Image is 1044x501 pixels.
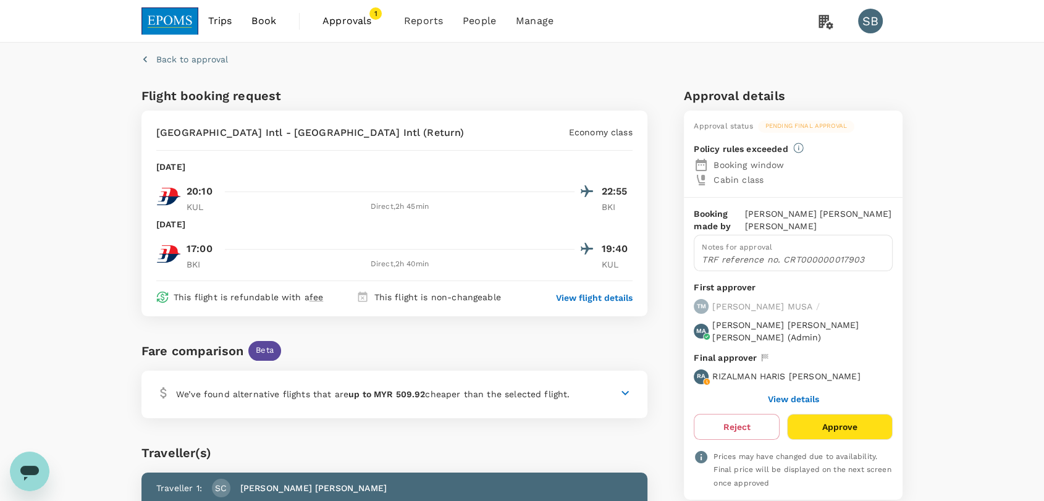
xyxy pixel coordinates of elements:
[156,125,464,140] p: [GEOGRAPHIC_DATA] Intl - [GEOGRAPHIC_DATA] Intl (Return)
[156,218,185,230] p: [DATE]
[712,319,893,343] p: [PERSON_NAME] [PERSON_NAME] [PERSON_NAME] ( Admin )
[694,414,779,440] button: Reject
[215,482,227,494] p: SC
[694,143,788,155] p: Policy rules exceeded
[10,452,49,491] iframe: Button to launch messaging window
[516,14,554,28] span: Manage
[745,208,893,232] p: [PERSON_NAME] [PERSON_NAME] [PERSON_NAME]
[225,201,575,213] div: Direct , 2h 45min
[816,300,820,313] p: /
[174,291,323,303] p: This flight is refundable with a
[697,302,706,311] p: TM
[602,201,633,213] p: BKI
[696,327,706,335] p: MA
[187,184,213,199] p: 20:10
[714,174,893,186] p: Cabin class
[714,452,891,488] span: Prices may have changed due to availability. Final price will be displayed on the next screen onc...
[694,208,744,232] p: Booking made by
[404,14,443,28] span: Reports
[684,86,903,106] h6: Approval details
[141,7,198,35] img: EPOMS SDN BHD
[240,482,387,494] p: [PERSON_NAME] [PERSON_NAME]
[156,184,181,209] img: MH
[141,86,392,106] h6: Flight booking request
[187,242,213,256] p: 17:00
[858,9,883,33] div: SB
[187,258,217,271] p: BKI
[758,122,854,130] span: Pending final approval
[225,258,575,271] div: Direct , 2h 40min
[694,120,752,133] div: Approval status
[602,184,633,199] p: 22:55
[374,291,500,303] p: This flight is non-changeable
[141,443,647,463] div: Traveller(s)
[556,292,633,304] button: View flight details
[187,201,217,213] p: KUL
[702,253,885,266] p: TRF reference no. CRT000000017903
[569,126,633,138] p: Economy class
[369,7,382,20] span: 1
[208,14,232,28] span: Trips
[156,242,181,266] img: MH
[602,242,633,256] p: 19:40
[602,258,633,271] p: KUL
[694,352,757,364] p: Final approver
[702,243,772,251] span: Notes for approval
[156,53,228,65] p: Back to approval
[712,370,860,382] p: RIZALMAN HARIS [PERSON_NAME]
[697,372,705,381] p: RA
[251,14,276,28] span: Book
[141,341,243,361] div: Fare comparison
[712,300,812,313] p: [PERSON_NAME] MUSA
[694,281,893,294] p: First approver
[322,14,384,28] span: Approvals
[768,394,819,404] button: View details
[176,388,570,400] p: We’ve found alternative flights that are cheaper than the selected flight.
[463,14,496,28] span: People
[348,389,425,399] b: up to MYR 509.92
[156,482,202,494] p: Traveller 1 :
[141,53,228,65] button: Back to approval
[309,292,323,302] span: fee
[714,159,893,171] p: Booking window
[248,345,281,356] span: Beta
[156,161,185,173] p: [DATE]
[787,414,893,440] button: Approve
